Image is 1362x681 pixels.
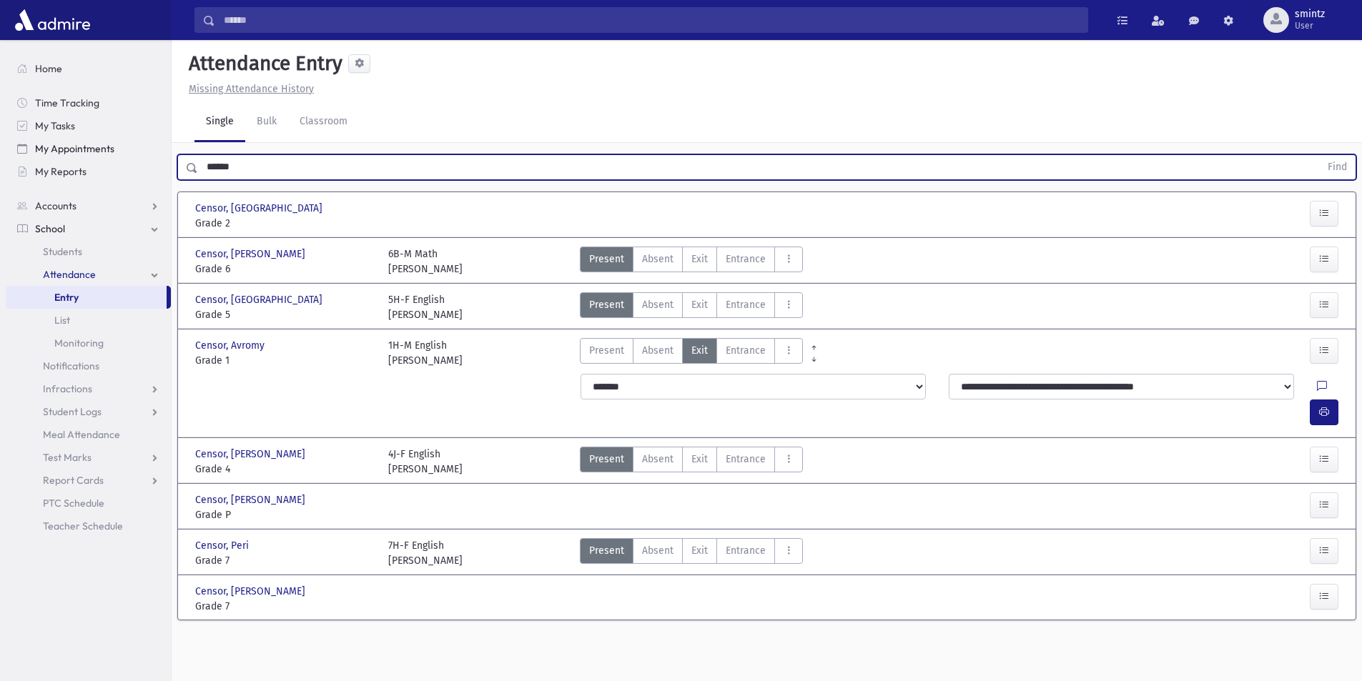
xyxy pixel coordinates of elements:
[195,599,374,614] span: Grade 7
[43,382,92,395] span: Infractions
[43,451,92,464] span: Test Marks
[43,359,99,372] span: Notifications
[6,469,171,492] a: Report Cards
[580,447,803,477] div: AttTypes
[54,291,79,304] span: Entry
[35,96,99,109] span: Time Tracking
[589,543,624,558] span: Present
[726,297,766,312] span: Entrance
[589,252,624,267] span: Present
[215,7,1087,33] input: Search
[195,492,308,507] span: Censor, [PERSON_NAME]
[691,297,708,312] span: Exit
[195,353,374,368] span: Grade 1
[194,102,245,142] a: Single
[6,114,171,137] a: My Tasks
[388,447,463,477] div: 4J-F English [PERSON_NAME]
[195,292,325,307] span: Censor, [GEOGRAPHIC_DATA]
[6,446,171,469] a: Test Marks
[6,309,171,332] a: List
[1295,9,1325,20] span: smintz
[195,307,374,322] span: Grade 5
[195,338,267,353] span: Censor, Avromy
[195,447,308,462] span: Censor, [PERSON_NAME]
[183,83,314,95] a: Missing Attendance History
[691,252,708,267] span: Exit
[642,543,673,558] span: Absent
[589,452,624,467] span: Present
[6,240,171,263] a: Students
[642,252,673,267] span: Absent
[35,165,87,178] span: My Reports
[580,292,803,322] div: AttTypes
[35,119,75,132] span: My Tasks
[726,543,766,558] span: Entrance
[54,314,70,327] span: List
[43,405,102,418] span: Student Logs
[35,62,62,75] span: Home
[580,538,803,568] div: AttTypes
[43,474,104,487] span: Report Cards
[589,297,624,312] span: Present
[6,400,171,423] a: Student Logs
[691,343,708,358] span: Exit
[6,354,171,377] a: Notifications
[6,57,171,80] a: Home
[35,199,77,212] span: Accounts
[691,543,708,558] span: Exit
[195,262,374,277] span: Grade 6
[195,462,374,477] span: Grade 4
[388,538,463,568] div: 7H-F English [PERSON_NAME]
[35,142,114,155] span: My Appointments
[43,245,82,258] span: Students
[288,102,359,142] a: Classroom
[195,507,374,522] span: Grade P
[195,247,308,262] span: Censor, [PERSON_NAME]
[43,497,104,509] span: PTC Schedule
[642,452,673,467] span: Absent
[195,216,374,231] span: Grade 2
[6,217,171,240] a: School
[6,263,171,286] a: Attendance
[43,428,120,441] span: Meal Attendance
[11,6,94,34] img: AdmirePro
[589,343,624,358] span: Present
[183,51,342,76] h5: Attendance Entry
[6,137,171,160] a: My Appointments
[580,338,803,368] div: AttTypes
[6,515,171,537] a: Teacher Schedule
[1319,155,1356,179] button: Find
[726,343,766,358] span: Entrance
[388,247,463,277] div: 6B-M Math [PERSON_NAME]
[43,268,96,281] span: Attendance
[388,338,463,368] div: 1H-M English [PERSON_NAME]
[189,83,314,95] u: Missing Attendance History
[6,377,171,400] a: Infractions
[43,520,123,532] span: Teacher Schedule
[6,194,171,217] a: Accounts
[245,102,288,142] a: Bulk
[642,297,673,312] span: Absent
[691,452,708,467] span: Exit
[35,222,65,235] span: School
[726,252,766,267] span: Entrance
[195,553,374,568] span: Grade 7
[1295,20,1325,31] span: User
[6,91,171,114] a: Time Tracking
[580,247,803,277] div: AttTypes
[6,423,171,446] a: Meal Attendance
[6,332,171,354] a: Monitoring
[642,343,673,358] span: Absent
[54,337,104,349] span: Monitoring
[6,286,167,309] a: Entry
[195,538,252,553] span: Censor, Peri
[726,452,766,467] span: Entrance
[6,160,171,183] a: My Reports
[195,201,325,216] span: Censor, [GEOGRAPHIC_DATA]
[195,584,308,599] span: Censor, [PERSON_NAME]
[6,492,171,515] a: PTC Schedule
[388,292,463,322] div: 5H-F English [PERSON_NAME]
